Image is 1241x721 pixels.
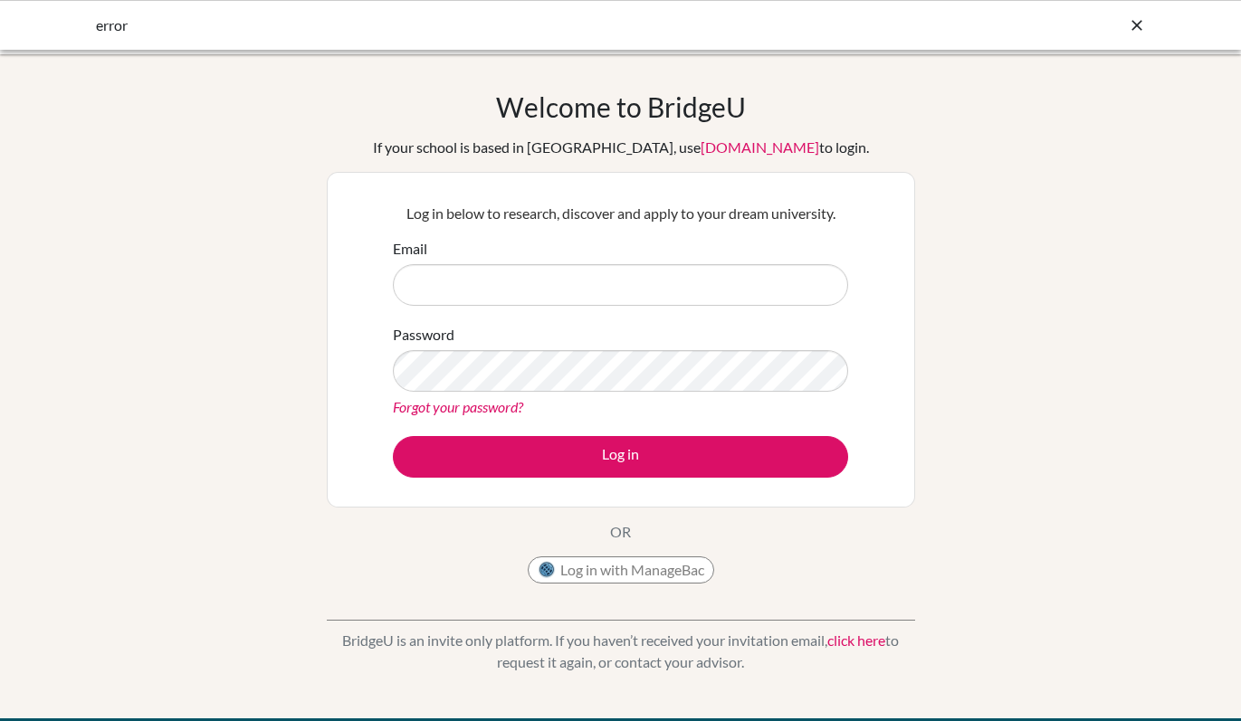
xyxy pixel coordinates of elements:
[96,14,874,36] div: error
[528,556,714,583] button: Log in with ManageBac
[393,203,848,224] p: Log in below to research, discover and apply to your dream university.
[393,238,427,260] label: Email
[610,521,631,543] p: OR
[327,630,915,673] p: BridgeU is an invite only platform. If you haven’t received your invitation email, to request it ...
[373,137,869,158] div: If your school is based in [GEOGRAPHIC_DATA], use to login.
[393,436,848,478] button: Log in
[393,324,454,346] label: Password
[827,631,885,649] a: click here
[496,90,746,123] h1: Welcome to BridgeU
[701,138,819,156] a: [DOMAIN_NAME]
[393,398,523,415] a: Forgot your password?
